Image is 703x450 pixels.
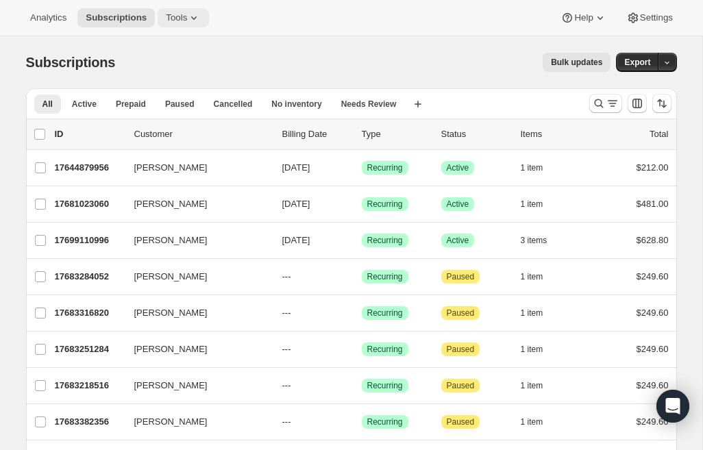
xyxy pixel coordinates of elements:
[367,162,403,173] span: Recurring
[134,306,208,320] span: [PERSON_NAME]
[134,379,208,392] span: [PERSON_NAME]
[55,342,123,356] p: 17683251284
[134,127,271,141] p: Customer
[637,162,669,173] span: $212.00
[640,12,673,23] span: Settings
[126,229,263,251] button: [PERSON_NAME]
[55,161,123,175] p: 17644879956
[637,308,669,318] span: $249.60
[126,338,263,360] button: [PERSON_NAME]
[637,380,669,390] span: $249.60
[55,270,123,284] p: 17683284052
[214,99,253,110] span: Cancelled
[656,390,689,423] div: Open Intercom Messenger
[618,8,681,27] button: Settings
[55,415,123,429] p: 17683382356
[637,271,669,282] span: $249.60
[282,416,291,427] span: ---
[55,158,669,177] div: 17644879956[PERSON_NAME][DATE]SuccessRecurringSuccessActive1 item$212.00
[134,197,208,211] span: [PERSON_NAME]
[650,127,668,141] p: Total
[521,127,589,141] div: Items
[521,376,558,395] button: 1 item
[282,344,291,354] span: ---
[126,302,263,324] button: [PERSON_NAME]
[362,127,430,141] div: Type
[55,267,669,286] div: 17683284052[PERSON_NAME]---SuccessRecurringAttentionPaused1 item$249.60
[521,235,547,246] span: 3 items
[72,99,97,110] span: Active
[367,308,403,318] span: Recurring
[126,266,263,288] button: [PERSON_NAME]
[55,412,669,432] div: 17683382356[PERSON_NAME]---SuccessRecurringAttentionPaused1 item$249.60
[126,157,263,179] button: [PERSON_NAME]
[521,340,558,359] button: 1 item
[521,412,558,432] button: 1 item
[55,234,123,247] p: 17699110996
[282,127,351,141] p: Billing Date
[637,235,669,245] span: $628.80
[447,271,475,282] span: Paused
[521,308,543,318] span: 1 item
[282,235,310,245] span: [DATE]
[282,162,310,173] span: [DATE]
[616,53,658,72] button: Export
[447,235,469,246] span: Active
[543,53,610,72] button: Bulk updates
[22,8,75,27] button: Analytics
[521,344,543,355] span: 1 item
[282,380,291,390] span: ---
[367,380,403,391] span: Recurring
[134,415,208,429] span: [PERSON_NAME]
[282,271,291,282] span: ---
[552,8,615,27] button: Help
[126,375,263,397] button: [PERSON_NAME]
[55,379,123,392] p: 17683218516
[367,271,403,282] span: Recurring
[55,303,669,323] div: 17683316820[PERSON_NAME]---SuccessRecurringAttentionPaused1 item$249.60
[55,127,123,141] p: ID
[521,271,543,282] span: 1 item
[367,199,403,210] span: Recurring
[30,12,66,23] span: Analytics
[26,55,116,70] span: Subscriptions
[55,231,669,250] div: 17699110996[PERSON_NAME][DATE]SuccessRecurringSuccessActive3 items$628.80
[134,161,208,175] span: [PERSON_NAME]
[158,8,209,27] button: Tools
[637,416,669,427] span: $249.60
[282,308,291,318] span: ---
[521,416,543,427] span: 1 item
[55,197,123,211] p: 17681023060
[55,376,669,395] div: 17683218516[PERSON_NAME]---SuccessRecurringAttentionPaused1 item$249.60
[55,195,669,214] div: 17681023060[PERSON_NAME][DATE]SuccessRecurringSuccessActive1 item$481.00
[116,99,146,110] span: Prepaid
[574,12,593,23] span: Help
[447,162,469,173] span: Active
[86,12,147,23] span: Subscriptions
[407,95,429,114] button: Create new view
[551,57,602,68] span: Bulk updates
[77,8,155,27] button: Subscriptions
[126,411,263,433] button: [PERSON_NAME]
[589,94,622,113] button: Search and filter results
[441,127,510,141] p: Status
[447,199,469,210] span: Active
[126,193,263,215] button: [PERSON_NAME]
[521,303,558,323] button: 1 item
[521,162,543,173] span: 1 item
[521,380,543,391] span: 1 item
[447,416,475,427] span: Paused
[134,270,208,284] span: [PERSON_NAME]
[55,127,669,141] div: IDCustomerBilling DateTypeStatusItemsTotal
[42,99,53,110] span: All
[134,234,208,247] span: [PERSON_NAME]
[624,57,650,68] span: Export
[521,195,558,214] button: 1 item
[166,12,187,23] span: Tools
[367,416,403,427] span: Recurring
[271,99,321,110] span: No inventory
[521,158,558,177] button: 1 item
[55,306,123,320] p: 17683316820
[628,94,647,113] button: Customize table column order and visibility
[341,99,397,110] span: Needs Review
